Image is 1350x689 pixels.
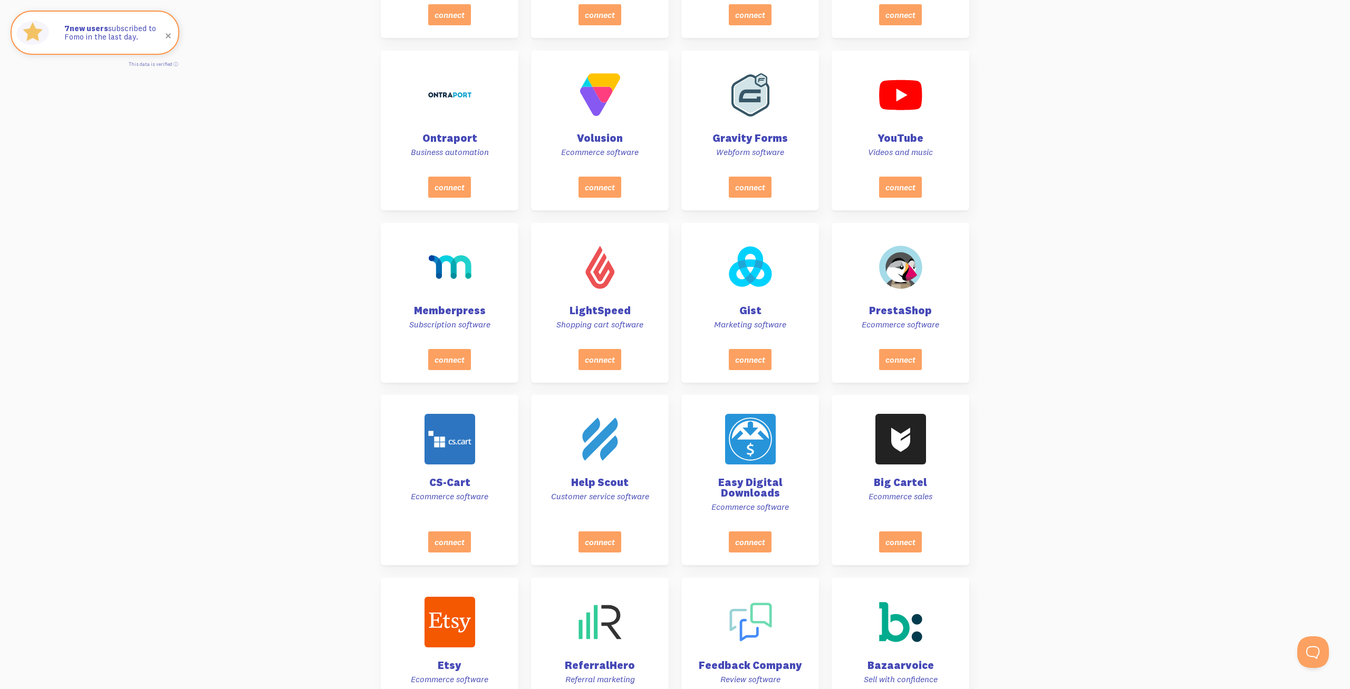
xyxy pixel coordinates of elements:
[844,477,957,488] h4: Big Cartel
[844,491,957,502] p: Ecommerce sales
[681,51,819,210] a: Gravity Forms Webform software connect
[694,319,806,330] p: Marketing software
[729,177,772,198] button: connect
[393,491,506,502] p: Ecommerce software
[694,501,806,512] p: Ecommerce software
[531,223,669,383] a: LightSpeed Shopping cart software connect
[64,24,168,42] p: subscribed to Fomo in the last day.
[832,51,969,210] a: YouTube Videos and music connect
[844,305,957,316] h4: PrestaShop
[393,319,506,330] p: Subscription software
[844,133,957,143] h4: YouTube
[544,477,656,488] h4: Help Scout
[729,531,772,552] button: connect
[531,395,669,565] a: Help Scout Customer service software connect
[578,531,621,552] button: connect
[681,223,819,383] a: Gist Marketing software connect
[381,223,518,383] a: Memberpress Subscription software connect
[531,51,669,210] a: Volusion Ecommerce software connect
[544,660,656,671] h4: ReferralHero
[544,491,656,502] p: Customer service software
[544,147,656,158] p: Ecommerce software
[428,4,471,25] button: connect
[544,319,656,330] p: Shopping cart software
[681,395,819,565] a: Easy Digital Downloads Ecommerce software connect
[64,23,108,33] strong: new users
[729,348,772,370] button: connect
[694,674,806,685] p: Review software
[393,305,506,316] h4: Memberpress
[879,177,922,198] button: connect
[1297,636,1329,668] iframe: Help Scout Beacon - Open
[844,147,957,158] p: Videos and music
[832,395,969,565] a: Big Cartel Ecommerce sales connect
[381,395,518,565] a: CS-Cart Ecommerce software connect
[393,147,506,158] p: Business automation
[729,4,772,25] button: connect
[844,660,957,671] h4: Bazaarvoice
[694,660,806,671] h4: Feedback Company
[879,531,922,552] button: connect
[64,24,70,33] span: 7
[393,660,506,671] h4: Etsy
[14,14,52,52] img: Fomo
[393,477,506,488] h4: CS-Cart
[393,133,506,143] h4: Ontraport
[578,4,621,25] button: connect
[578,177,621,198] button: connect
[844,319,957,330] p: Ecommerce software
[844,674,957,685] p: Sell with confidence
[428,531,471,552] button: connect
[879,348,922,370] button: connect
[694,133,806,143] h4: Gravity Forms
[544,674,656,685] p: Referral marketing
[694,147,806,158] p: Webform software
[578,348,621,370] button: connect
[544,133,656,143] h4: Volusion
[694,477,806,498] h4: Easy Digital Downloads
[129,61,178,67] a: This data is verified ⓘ
[694,305,806,316] h4: Gist
[428,348,471,370] button: connect
[879,4,922,25] button: connect
[381,51,518,210] a: Ontraport Business automation connect
[393,674,506,685] p: Ecommerce software
[428,177,471,198] button: connect
[544,305,656,316] h4: LightSpeed
[832,223,969,383] a: PrestaShop Ecommerce software connect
